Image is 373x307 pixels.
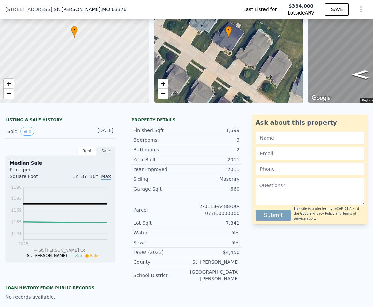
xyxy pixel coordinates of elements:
span: Last Listed for [243,6,277,13]
span: Sale [90,253,99,258]
span: • [225,27,232,33]
div: County [133,259,186,266]
span: + [7,79,11,88]
div: Water [133,229,186,236]
span: [STREET_ADDRESS] [5,6,52,13]
tspan: 2025 [18,242,29,246]
div: Ask about this property [256,118,364,128]
div: 2011 [186,166,239,173]
div: Year Built [133,156,186,163]
div: Median Sale [10,160,111,166]
a: Open this area in Google Maps (opens a new window) [310,94,332,103]
button: Show Options [354,3,368,16]
tspan: $155 [11,220,22,224]
div: Sale [96,147,115,156]
span: , MO 63376 [101,7,127,12]
div: [GEOGRAPHIC_DATA][PERSON_NAME] [186,269,239,282]
div: Rent [77,147,96,156]
div: St. [PERSON_NAME] [186,259,239,266]
span: St. [PERSON_NAME] [27,253,67,258]
input: Name [256,132,364,144]
div: School District [133,272,186,279]
a: Terms of Service [293,212,356,220]
span: 10Y [90,174,98,179]
span: Max [101,174,111,180]
div: Yes [186,239,239,246]
div: Finished Sqft [133,127,186,134]
div: 2 [186,146,239,153]
div: This site is protected by reCAPTCHA and the Google and apply. [293,206,364,221]
div: LISTING & SALE HISTORY [5,117,115,124]
a: Zoom in [4,79,14,89]
div: [DATE] [90,127,114,136]
div: $4,450 [186,249,239,256]
span: St. [PERSON_NAME] Co. [39,248,87,253]
div: 660 [186,186,239,192]
div: • [71,26,78,38]
div: Sold [7,127,55,136]
div: Year Improved [133,166,186,173]
div: • [225,26,232,38]
div: Price per Square Foot [10,166,60,184]
div: 2-0118-A488-00-077E.0000000 [186,203,239,217]
div: 2011 [186,156,239,163]
div: 7,841 [186,220,239,226]
span: $394,000 [289,3,314,9]
span: − [7,89,11,98]
button: View historical data [20,127,34,136]
div: Garage Sqft [133,186,186,192]
a: Zoom out [4,89,14,99]
span: • [71,27,78,33]
tspan: $169 [11,208,22,213]
div: Bathrooms [133,146,186,153]
div: 1,599 [186,127,239,134]
tspan: $141 [11,231,22,236]
input: Email [256,147,364,160]
div: Loan history from public records [5,285,115,291]
button: Submit [256,210,291,221]
span: + [161,79,165,88]
div: Bedrooms [133,137,186,143]
span: Lotside ARV [288,9,314,16]
img: Google [310,94,332,103]
div: Parcel [133,206,186,213]
tspan: $196 [11,185,22,190]
input: Phone [256,163,364,175]
span: − [161,89,165,98]
a: Zoom in [158,79,168,89]
a: Zoom out [158,89,168,99]
span: Zip [75,253,82,258]
tspan: $183 [11,196,22,201]
span: 1Y [72,174,78,179]
div: 3 [186,137,239,143]
div: Sewer [133,239,186,246]
div: Lot Sqft [133,220,186,226]
span: 3Y [81,174,87,179]
div: Property details [131,117,241,123]
div: Masonry [186,176,239,183]
div: Yes [186,229,239,236]
div: Taxes (2023) [133,249,186,256]
button: SAVE [325,3,349,16]
span: , St. [PERSON_NAME] [52,6,127,13]
div: Siding [133,176,186,183]
div: No records available. [5,294,115,300]
a: Privacy Policy [312,212,334,215]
